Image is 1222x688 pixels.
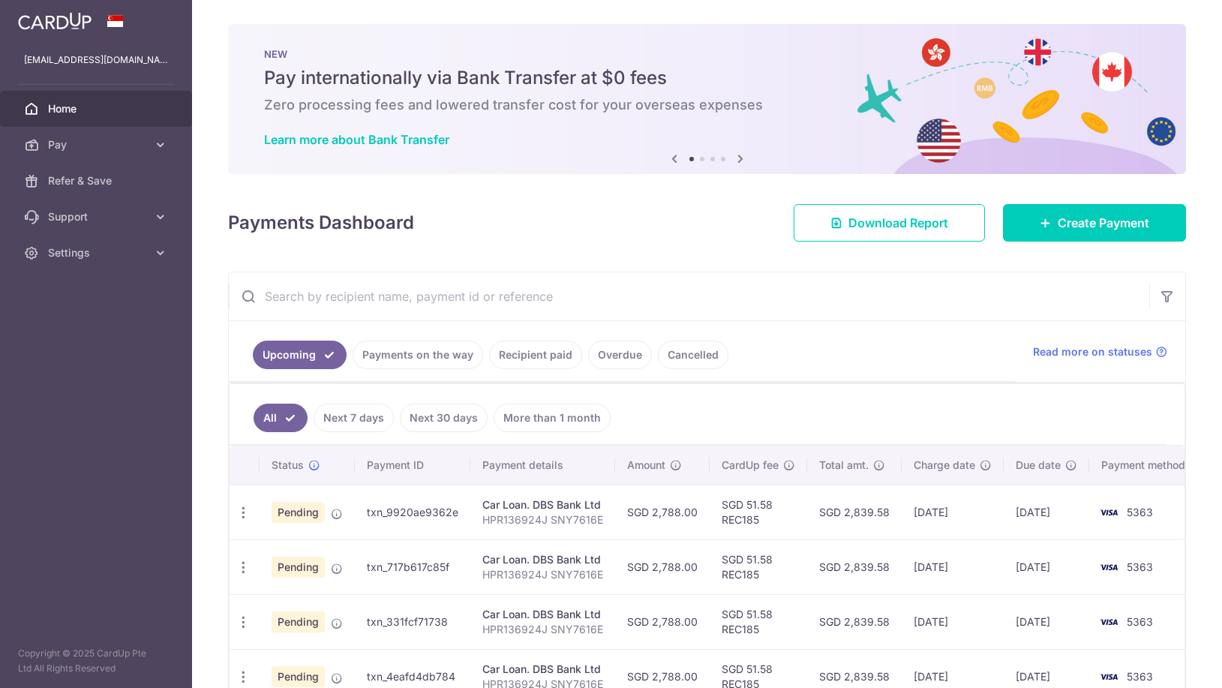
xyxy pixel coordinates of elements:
td: [DATE] [902,539,1004,594]
a: Recipient paid [489,341,582,369]
h5: Pay internationally via Bank Transfer at $0 fees [264,66,1150,90]
a: Download Report [794,204,985,242]
div: Car Loan. DBS Bank Ltd [482,552,603,567]
td: SGD 2,788.00 [615,594,710,649]
a: Create Payment [1003,204,1186,242]
span: Due date [1016,458,1061,473]
span: CardUp fee [722,458,779,473]
td: SGD 51.58 REC185 [710,485,807,539]
td: SGD 51.58 REC185 [710,594,807,649]
span: Settings [48,245,147,260]
img: Bank Card [1094,503,1124,521]
input: Search by recipient name, payment id or reference [229,272,1149,320]
span: 5363 [1127,670,1153,683]
td: txn_331fcf71738 [355,594,470,649]
td: SGD 51.58 REC185 [710,539,807,594]
td: txn_717b617c85f [355,539,470,594]
a: Read more on statuses [1033,344,1167,359]
a: Next 30 days [400,404,488,432]
div: Car Loan. DBS Bank Ltd [482,662,603,677]
td: [DATE] [1004,594,1089,649]
span: Support [48,209,147,224]
span: Download Report [848,214,948,232]
th: Payment method [1089,446,1203,485]
a: Upcoming [253,341,347,369]
a: More than 1 month [494,404,611,432]
a: Learn more about Bank Transfer [264,132,449,147]
span: 5363 [1127,615,1153,628]
a: Payments on the way [353,341,483,369]
span: Pending [272,666,325,687]
img: Bank transfer banner [228,24,1186,174]
td: SGD 2,788.00 [615,539,710,594]
span: Status [272,458,304,473]
div: Car Loan. DBS Bank Ltd [482,607,603,622]
p: HPR136924J SNY7616E [482,567,603,582]
img: CardUp [18,12,92,30]
span: Amount [627,458,665,473]
p: HPR136924J SNY7616E [482,622,603,637]
span: Read more on statuses [1033,344,1152,359]
span: Pending [272,611,325,632]
th: Payment ID [355,446,470,485]
img: Bank Card [1094,668,1124,686]
th: Payment details [470,446,615,485]
span: Pending [272,557,325,578]
p: [EMAIL_ADDRESS][DOMAIN_NAME] [24,53,168,68]
div: Car Loan. DBS Bank Ltd [482,497,603,512]
h4: Payments Dashboard [228,209,414,236]
a: Next 7 days [314,404,394,432]
span: Pay [48,137,147,152]
img: Bank Card [1094,558,1124,576]
span: 5363 [1127,560,1153,573]
td: [DATE] [1004,485,1089,539]
span: Charge date [914,458,975,473]
p: HPR136924J SNY7616E [482,512,603,527]
a: Overdue [588,341,652,369]
a: All [254,404,308,432]
td: txn_9920ae9362e [355,485,470,539]
p: NEW [264,48,1150,60]
span: Pending [272,502,325,523]
td: SGD 2,788.00 [615,485,710,539]
td: SGD 2,839.58 [807,539,902,594]
td: SGD 2,839.58 [807,485,902,539]
h6: Zero processing fees and lowered transfer cost for your overseas expenses [264,96,1150,114]
span: Create Payment [1058,214,1149,232]
td: [DATE] [1004,539,1089,594]
td: [DATE] [902,594,1004,649]
span: 5363 [1127,506,1153,518]
span: Refer & Save [48,173,147,188]
span: Home [48,101,147,116]
td: [DATE] [902,485,1004,539]
span: Total amt. [819,458,869,473]
img: Bank Card [1094,613,1124,631]
a: Cancelled [658,341,728,369]
td: SGD 2,839.58 [807,594,902,649]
